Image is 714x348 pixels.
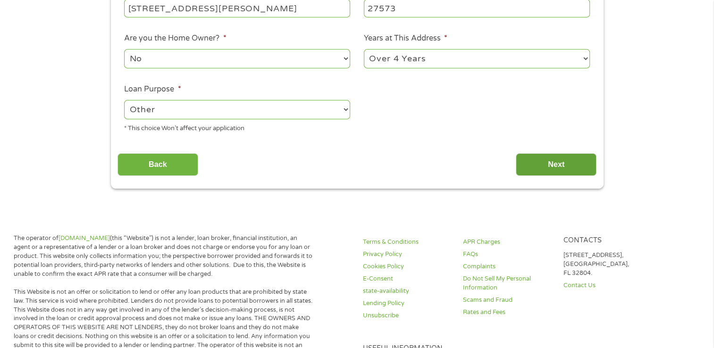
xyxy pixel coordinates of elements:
label: Loan Purpose [124,84,181,94]
a: Complaints [463,262,552,271]
label: Are you the Home Owner? [124,33,226,43]
a: Unsubscribe [363,311,452,320]
div: * This choice Won’t affect your application [124,121,350,133]
a: state-availability [363,287,452,296]
a: APR Charges [463,238,552,247]
a: Do Not Sell My Personal Information [463,274,552,292]
a: Cookies Policy [363,262,452,271]
input: Next [516,153,596,176]
a: Rates and Fees [463,308,552,317]
a: E-Consent [363,274,452,283]
a: [DOMAIN_NAME] [59,234,110,242]
p: The operator of (this “Website”) is not a lender, loan broker, financial institution, an agent or... [14,234,315,278]
a: Privacy Policy [363,250,452,259]
label: Years at This Address [364,33,447,43]
a: Scams and Fraud [463,296,552,305]
input: Back [118,153,198,176]
a: Contact Us [563,281,652,290]
a: Lending Policy [363,299,452,308]
p: [STREET_ADDRESS], [GEOGRAPHIC_DATA], FL 32804. [563,251,652,278]
a: Terms & Conditions [363,238,452,247]
a: FAQs [463,250,552,259]
h4: Contacts [563,236,652,245]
